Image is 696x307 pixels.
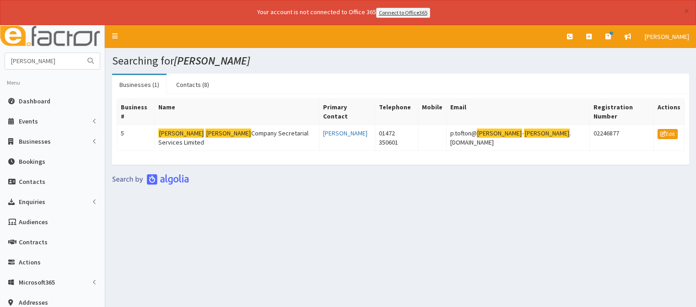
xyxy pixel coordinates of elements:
[323,129,367,137] a: [PERSON_NAME]
[19,137,51,145] span: Businesses
[589,98,653,124] th: Registration Number
[653,98,684,124] th: Actions
[446,124,589,151] td: p.tofton@ - .[DOMAIN_NAME]
[112,55,689,67] h1: Searching for
[19,117,38,125] span: Events
[155,124,319,151] td: Company Secretarial Services Limited
[19,157,45,166] span: Bookings
[19,97,50,105] span: Dashboard
[117,124,155,151] td: 5
[117,98,155,124] th: Business #
[638,25,696,48] a: [PERSON_NAME]
[376,8,430,18] a: Connect to Office365
[684,6,689,16] button: ×
[19,218,48,226] span: Audiences
[5,53,82,69] input: Search...
[169,75,216,94] a: Contacts (8)
[19,238,48,246] span: Contracts
[446,98,589,124] th: Email
[319,98,375,124] th: Primary Contact
[76,7,611,18] div: Your account is not connected to Office 365
[589,124,653,151] td: 02246877
[658,129,678,139] a: Edit
[524,129,570,138] mark: [PERSON_NAME]
[375,124,418,151] td: 01472 350601
[155,98,319,124] th: Name
[19,178,45,186] span: Contacts
[418,98,446,124] th: Mobile
[19,258,41,266] span: Actions
[477,129,523,138] mark: [PERSON_NAME]
[158,129,204,138] mark: [PERSON_NAME]
[375,98,418,124] th: Telephone
[174,54,250,68] i: [PERSON_NAME]
[19,278,55,286] span: Microsoft365
[19,198,45,206] span: Enquiries
[112,174,189,185] img: search-by-algolia-light-background.png
[112,75,167,94] a: Businesses (1)
[19,298,48,307] span: Addresses
[205,129,251,138] mark: [PERSON_NAME]
[645,32,689,41] span: [PERSON_NAME]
